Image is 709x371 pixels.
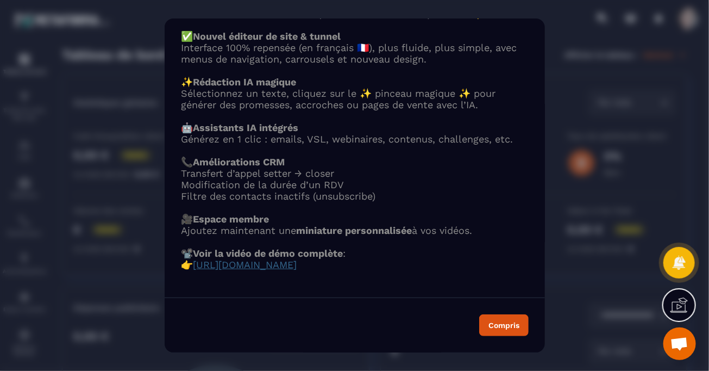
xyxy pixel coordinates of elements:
p: 👉 [181,259,529,270]
li: Modification de la durée d’un RDV [181,179,529,190]
strong: Améliorations CRM [193,156,285,168]
p: Générez en 1 clic : emails, VSL, webinaires, contenus, challenges, etc. [181,133,529,145]
p: 📞 [181,156,529,168]
strong: Nouvel éditeur de site & tunnel [193,30,341,42]
a: [URL][DOMAIN_NAME] [193,259,297,270]
strong: Rédaction IA magique [193,76,296,88]
div: Ouvrir le chat [663,327,696,360]
p: Interface 100% repensée (en français 🇫🇷), plus fluide, plus simple, avec menus de navigation, car... [181,42,529,65]
p: 🤖 [181,122,529,133]
strong: Assistants IA intégrés [193,122,298,133]
p: ✅ [181,30,529,42]
div: Compris [488,321,519,329]
strong: Voir la vidéo de démo complète [193,248,343,259]
p: ✨ [181,76,529,88]
strong: miniature personnalisée [296,225,412,236]
p: 📽️ : [181,248,529,259]
p: Ajoutez maintenant une à vos vidéos. [181,225,529,236]
strong: Espace membre [193,213,269,225]
p: Sélectionnez un texte, cliquez sur le ✨ pinceau magique ✨ pour générer des promesses, accroches o... [181,88,529,110]
button: Compris [479,314,529,336]
li: Filtre des contacts inactifs (unsubscribe) [181,190,529,202]
p: 🎥 [181,213,529,225]
li: Transfert d’appel setter → closer [181,168,529,179]
p: Voici toutes les nouveautés qui améliorent votre expérience 👇 [181,8,529,19]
